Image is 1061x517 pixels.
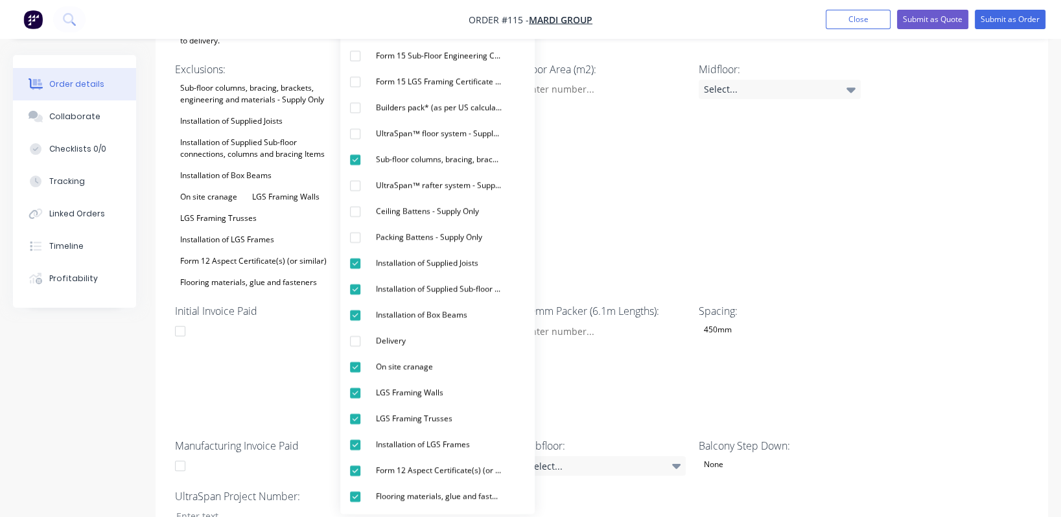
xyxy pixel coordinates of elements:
label: Midfloor: [699,62,861,77]
button: Installation of LGS Frames [340,432,535,458]
div: Tracking [49,176,85,187]
label: Initial Invoice Paid [175,303,337,319]
button: Timeline [13,230,136,262]
label: Balcony Step Down: [699,438,861,454]
div: Sub-floor columns, bracing, brackets, engineering and materials - Supply Only [371,152,507,168]
div: Installation of LGS Frames [175,231,279,248]
div: Sub-floor columns, bracing, brackets, engineering and materials - Supply Only [175,80,337,108]
div: Packing Battens - Supply Only [371,229,487,246]
div: Delivery [371,333,411,350]
button: Form 15 LGS Framing Certificate (or similar) [340,69,535,95]
button: Installation of Supplied Sub-floor connections, columns and bracing Items [340,277,535,303]
div: Installation of Box Beams [175,167,277,184]
button: Close [826,10,891,29]
input: Enter number... [515,80,686,99]
div: Checklists 0/0 [49,143,106,155]
button: Checklists 0/0 [13,133,136,165]
button: Profitability [13,262,136,295]
div: Installation of Supplied Joists [175,113,288,130]
div: On site cranage [371,359,438,376]
div: Profitability [49,273,98,284]
div: LGS Framing Trusses [175,210,262,227]
div: On site cranage [175,189,242,205]
label: Floor Area (m2): [524,62,686,77]
label: Subfloor: [524,438,686,454]
div: LGS Framing Trusses [371,411,458,428]
div: Order details [49,78,104,90]
div: Installation of Box Beams [371,307,472,324]
div: Select... [699,80,861,99]
button: Builders pack* (as per US calculations of hardware required) [340,95,535,121]
button: Collaborate [13,100,136,133]
div: 450mm [699,321,737,338]
div: Installation of Supplied Sub-floor connections, columns and bracing Items [175,134,337,163]
img: Factory [23,10,43,29]
button: Delivery [340,328,535,354]
div: LGS Framing Walls [371,385,449,402]
button: Tracking [13,165,136,198]
label: Spacing: [699,303,861,319]
input: Enter number... [515,321,686,341]
div: Ceiling Battens - Supply Only [371,203,484,220]
div: Installation of Supplied Joists [371,255,484,272]
div: None [699,456,729,473]
button: Ceiling Battens - Supply Only [340,199,535,225]
button: Linked Orders [13,198,136,230]
button: Submit as Quote [897,10,968,29]
div: Flooring materials, glue and fasteners [371,488,507,505]
div: Form 12 Aspect Certificate(s) (or similar) [371,463,507,479]
label: UltraSpan Project Number: [175,488,337,504]
button: Sub-floor columns, bracing, brackets, engineering and materials - Supply Only [340,147,535,173]
label: Exclusions: [175,62,337,77]
label: Manufacturing Invoice Paid [175,438,337,454]
button: Installation of Supplied Joists [340,251,535,277]
div: Builders pack* (as per US calculations of hardware required) [371,100,507,117]
button: Form 12 Aspect Certificate(s) (or similar) [340,458,535,484]
div: Collaborate [49,111,100,122]
div: Flooring materials, glue and fasteners [175,274,322,291]
button: On site cranage [340,354,535,380]
button: Order details [13,68,136,100]
div: Form 12 Aspect Certificate(s) (or similar) [175,253,332,270]
button: Form 15 Sub-Floor Engineering Certificate (or similar) [340,43,535,69]
button: UltraSpan™ rafter system - Supply Only (invoiced seperately) [340,173,535,199]
div: Installation of Supplied Sub-floor connections, columns and bracing Items [371,281,507,298]
div: UltraSpan™ floor system - Supply Only [371,126,507,143]
a: Mardi Group [529,14,592,26]
div: Form 15 LGS Framing Certificate (or similar) [371,74,507,91]
div: Linked Orders [49,208,105,220]
button: Packing Battens - Supply Only [340,225,535,251]
div: Timeline [49,240,84,252]
button: Flooring materials, glue and fasteners [340,484,535,510]
label: 50mm Packer (6.1m Lengths): [524,303,686,319]
button: UltraSpan™ floor system - Supply Only [340,121,535,147]
button: LGS Framing Walls [340,380,535,406]
button: Submit as Order [975,10,1045,29]
span: Order #115 - [469,14,529,26]
div: Select... [524,456,686,476]
button: Installation of Box Beams [340,303,535,328]
button: LGS Framing Trusses [340,406,535,432]
div: UltraSpan™ rafter system - Supply Only (invoiced seperately) [371,178,507,194]
div: Form 15 Sub-Floor Engineering Certificate (or similar) [371,48,507,65]
div: Installation of LGS Frames [371,437,475,454]
div: LGS Framing Walls [247,189,325,205]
